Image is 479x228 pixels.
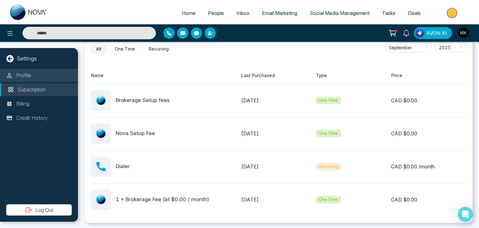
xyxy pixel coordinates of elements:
button: All [91,43,106,55]
div: [DATE] [241,163,316,170]
div: Last Purchased [241,72,316,79]
p: Subscription [17,86,46,94]
div: [DATE] [241,130,316,137]
img: missing [96,96,106,105]
img: Nova CRM Logo [10,4,47,20]
span: Deals [408,10,421,16]
div: 1 × Brokerage Fee (at $0.00 / month) [116,196,209,204]
span: One Time [316,130,341,137]
a: Inbox [230,7,256,19]
div: Brokerage Setup fees [116,96,170,104]
span: People [208,10,224,16]
a: Home [176,7,202,19]
div: Dialer [116,163,130,171]
div: CAD $ 0.00 [391,97,466,104]
a: Tasks [376,7,402,19]
p: Settings [17,54,37,63]
span: One Time [316,97,341,104]
div: Open Intercom Messenger [458,207,473,222]
a: People [202,7,230,19]
span: Email Marketing [262,10,297,16]
span: 2025 [439,43,462,52]
div: CAD $ 0.00 [391,196,466,203]
button: AVON AI [414,27,452,39]
span: One Time [316,196,341,203]
span: Tasks [382,10,395,16]
span: Inbox [236,10,249,16]
img: Lead Flow [415,29,424,37]
a: Deals [402,7,427,19]
a: Email Marketing [256,7,303,19]
div: Nova Setup Fee [116,129,155,138]
div: CAD $ 0.00 [391,130,466,137]
button: One Time [109,43,140,55]
a: Social Media Management [303,7,376,19]
button: Recurring [143,43,174,55]
img: missing [96,129,106,138]
div: [DATE] [241,196,316,203]
span: September [389,43,428,52]
span: AVON AI [426,29,447,37]
span: Social Media Management [310,10,370,16]
div: Name [91,72,241,79]
p: Profile [16,71,31,80]
p: Credit History [16,114,48,122]
button: Log Out [6,204,72,216]
img: missing [96,162,106,171]
div: CAD $ 0.00 /month [391,163,466,170]
img: missing [96,195,106,204]
p: Billing [16,100,29,108]
img: Market-place.gif [430,6,475,20]
span: Home [182,10,196,16]
img: User Avatar [458,27,469,38]
div: Type [316,72,391,79]
div: Price [391,72,466,79]
div: [DATE] [241,97,316,104]
span: Recurring [316,163,341,170]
